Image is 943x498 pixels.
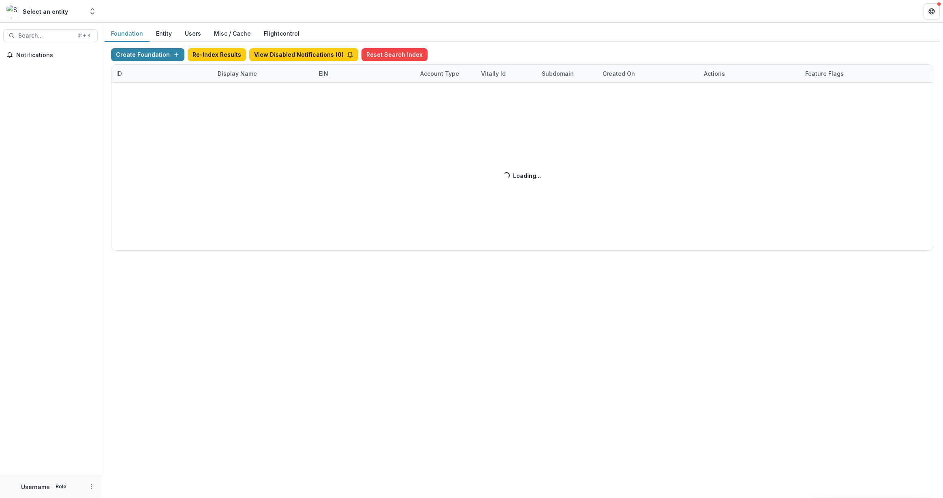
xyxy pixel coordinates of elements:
[207,26,257,42] button: Misc / Cache
[18,32,73,39] span: Search...
[87,3,98,19] button: Open entity switcher
[6,5,19,18] img: Select an entity
[150,26,178,42] button: Entity
[924,3,940,19] button: Get Help
[3,29,98,42] button: Search...
[76,31,92,40] div: ⌘ + K
[178,26,207,42] button: Users
[16,52,94,59] span: Notifications
[105,26,150,42] button: Foundation
[53,483,69,490] p: Role
[21,483,50,491] p: Username
[23,7,68,16] div: Select an entity
[86,482,96,492] button: More
[264,29,299,38] a: Flightcontrol
[3,49,98,62] button: Notifications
